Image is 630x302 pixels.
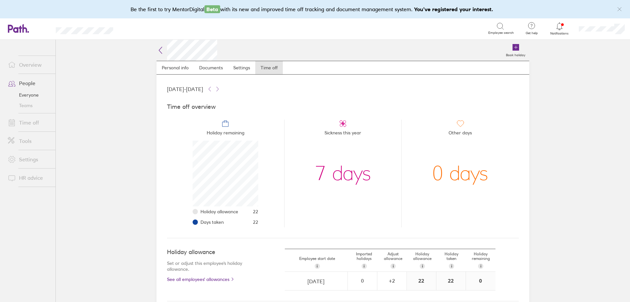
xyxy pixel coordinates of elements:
span: Notifications [549,32,570,35]
div: Be the first to try MentorDigital with its new and improved time off tracking and document manage... [131,5,500,13]
div: 7 days [315,141,371,206]
span: Employee search [488,31,514,35]
a: Personal info [157,61,194,74]
div: Imported holidays [349,249,379,271]
div: 22 [407,272,436,290]
div: 0 [466,272,495,290]
span: i [317,264,318,269]
span: Days taken [200,220,224,225]
span: i [451,264,452,269]
a: See all employees' allowances [167,277,259,282]
a: Notifications [549,22,570,35]
a: Overview [3,58,55,71]
span: Holiday remaining [207,128,244,141]
span: Get help [521,31,542,35]
a: Time off [3,116,55,129]
div: Holiday taken [437,249,466,271]
input: dd/mm/yyyy [285,272,347,290]
span: 22 [253,220,258,225]
a: Everyone [3,90,55,100]
span: [DATE] - [DATE] [167,86,203,92]
b: You've registered your interest. [414,6,493,12]
div: Employee start date [285,254,349,271]
div: 0 [348,278,377,284]
div: Adjust allowance [379,249,408,271]
a: HR advice [3,171,55,184]
span: i [422,264,423,269]
div: Holiday allowance [408,249,437,271]
span: Beta [204,5,220,13]
span: 22 [253,209,258,214]
div: Holiday remaining [466,249,495,271]
a: Book holiday [502,40,529,61]
span: i [364,264,365,269]
span: Holiday allowance [200,209,238,214]
span: i [480,264,481,269]
h4: Time off overview [167,104,519,110]
span: Other days [449,128,472,141]
div: 22 [436,272,466,290]
div: 0 days [432,141,488,206]
a: Documents [194,61,228,74]
a: Settings [3,153,55,166]
span: Sickness this year [325,128,361,141]
span: i [393,264,394,269]
a: People [3,77,55,90]
a: Teams [3,100,55,111]
a: Tools [3,134,55,148]
a: Time off [255,61,283,74]
a: Settings [228,61,255,74]
h4: Holiday allowance [167,249,259,256]
label: Book holiday [502,51,529,57]
div: + 2 [378,278,406,284]
div: Search [131,25,148,31]
p: Set or adjust this employee's holiday allowance. [167,260,259,272]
